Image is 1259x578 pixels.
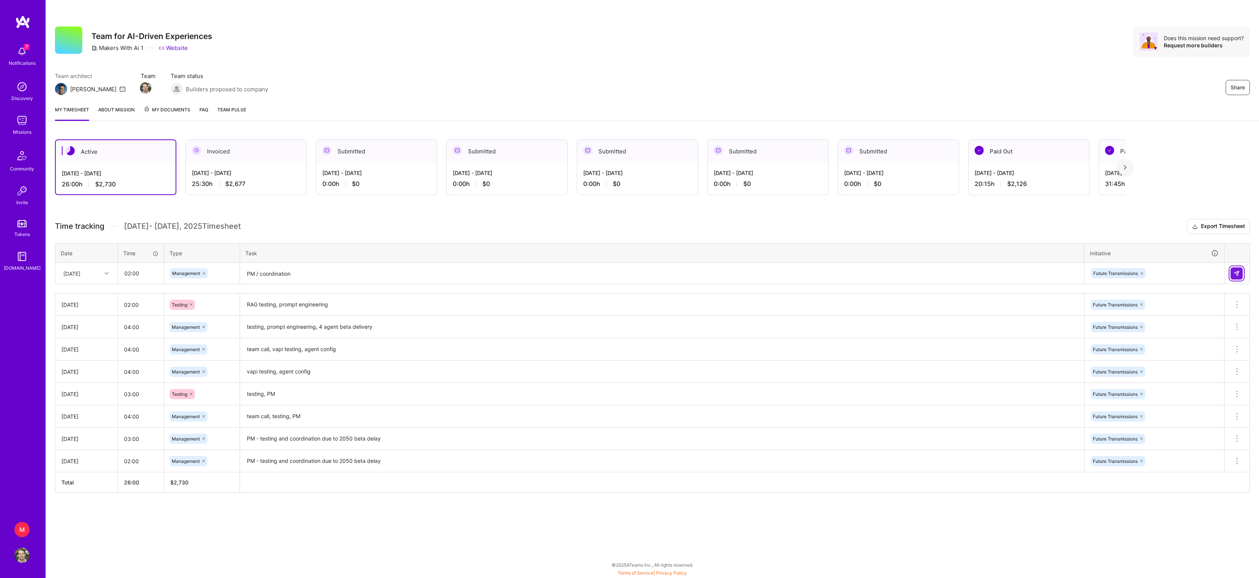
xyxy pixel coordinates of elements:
[140,82,151,94] img: Team Member Avatar
[62,180,170,188] div: 26:00 h
[844,146,853,155] img: Submitted
[171,72,268,80] span: Team status
[61,323,111,331] div: [DATE]
[172,391,187,397] span: Testing
[55,83,67,95] img: Team Architect
[241,317,1083,337] textarea: testing, prompt engineering, 4 agent beta delivery
[453,169,561,177] div: [DATE] - [DATE]
[55,472,118,493] th: Total
[66,146,75,155] img: Active
[118,339,164,359] input: HH:MM
[844,180,953,188] div: 0:00 h
[118,429,164,449] input: HH:MM
[844,169,953,177] div: [DATE] - [DATE]
[118,317,164,337] input: HH:MM
[144,106,190,114] span: My Documents
[95,180,116,188] span: $2,730
[14,548,30,563] img: User Avatar
[61,435,111,443] div: [DATE]
[1093,302,1138,308] span: Future Transmissions
[618,570,653,576] a: Terms of Service
[217,107,246,112] span: Team Pulse
[192,180,300,188] div: 25:30 h
[241,264,1083,284] textarea: PM / coordination
[172,347,200,352] span: Management
[1093,324,1138,330] span: Future Transmissions
[9,59,36,67] div: Notifications
[1164,34,1244,42] div: Does this mission need support?
[1231,267,1243,280] div: null
[172,436,200,442] span: Management
[55,222,104,231] span: Time tracking
[838,140,959,163] div: Submitted
[14,249,30,264] img: guide book
[1226,80,1250,95] button: Share
[1164,42,1244,49] div: Request more builders
[14,113,30,128] img: teamwork
[1140,33,1158,51] img: Avatar
[482,180,490,188] span: $0
[322,180,431,188] div: 0:00 h
[241,406,1083,427] textarea: team call, testing, PM
[453,146,462,155] img: Submitted
[241,384,1083,405] textarea: testing, PM
[14,183,30,198] img: Invite
[15,15,30,29] img: logo
[1093,414,1138,419] span: Future Transmissions
[124,222,241,231] span: [DATE] - [DATE] , 2025 Timesheet
[70,85,116,93] div: [PERSON_NAME]
[1187,219,1250,234] button: Export Timesheet
[172,324,200,330] span: Management
[55,106,89,121] a: My timesheet
[1105,180,1213,188] div: 31:45 h
[577,140,698,163] div: Submitted
[714,180,822,188] div: 0:00 h
[975,146,984,155] img: Paid Out
[13,147,31,165] img: Community
[1093,347,1138,352] span: Future Transmissions
[172,458,200,464] span: Management
[118,295,164,315] input: HH:MM
[240,243,1085,263] th: Task
[583,169,692,177] div: [DATE] - [DATE]
[975,180,1083,188] div: 20:15 h
[1093,270,1138,276] span: Future Transmissions
[118,406,164,426] input: HH:MM
[714,169,822,177] div: [DATE] - [DATE]
[17,220,27,227] img: tokens
[98,106,135,121] a: About Mission
[56,140,176,163] div: Active
[1093,436,1138,442] span: Future Transmissions
[322,169,431,177] div: [DATE] - [DATE]
[1093,458,1138,464] span: Future Transmissions
[91,31,212,41] h3: Team for AI-Driven Experiences
[217,106,246,121] a: Team Pulse
[618,570,687,576] span: |
[105,272,108,275] i: icon Chevron
[453,180,561,188] div: 0:00 h
[172,414,200,419] span: Management
[10,165,34,173] div: Community
[316,140,437,163] div: Submitted
[118,384,164,404] input: HH:MM
[186,85,268,93] span: Builders proposed to company
[159,44,188,52] a: Website
[55,72,126,80] span: Team architect
[583,180,692,188] div: 0:00 h
[118,451,164,471] input: HH:MM
[91,45,97,51] i: icon CompanyGray
[118,263,163,283] input: HH:MM
[13,128,31,136] div: Missions
[141,72,155,80] span: Team
[1093,369,1138,375] span: Future Transmissions
[743,180,751,188] span: $0
[91,44,143,52] div: Makers With Ai 1
[186,140,306,163] div: Invoiced
[46,555,1259,574] div: © 2025 ATeams Inc., All rights reserved.
[11,94,33,102] div: Discovery
[1105,169,1213,177] div: [DATE] - [DATE]
[172,270,200,276] span: Management
[164,243,240,263] th: Type
[24,44,30,50] span: 7
[969,140,1089,163] div: Paid Out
